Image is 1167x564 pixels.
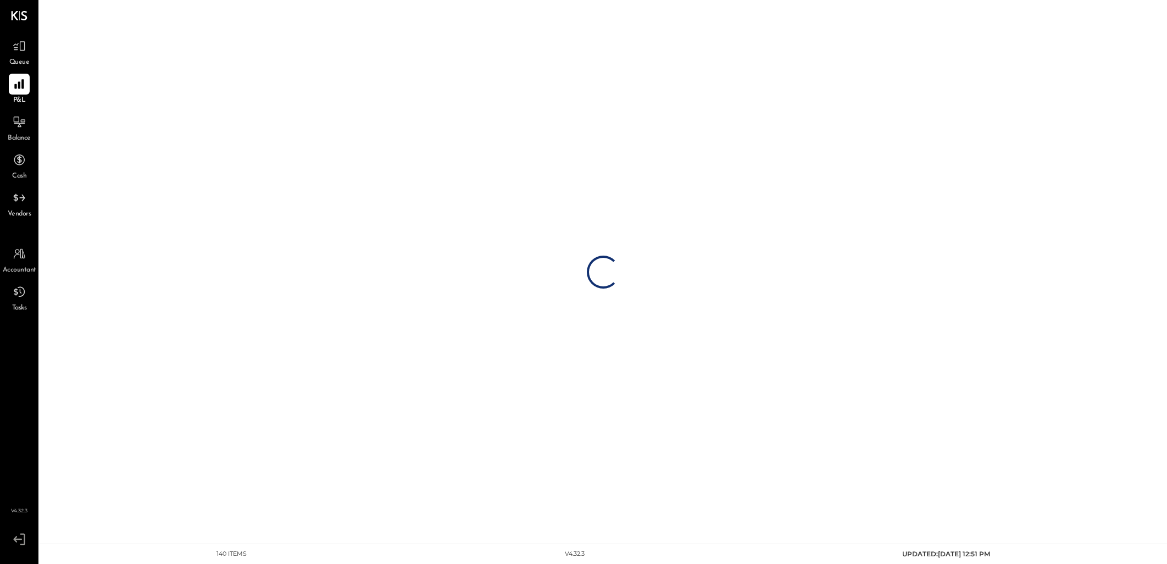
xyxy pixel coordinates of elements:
[8,134,31,143] span: Balance
[1,150,38,181] a: Cash
[1,74,38,106] a: P&L
[1,281,38,313] a: Tasks
[1,36,38,68] a: Queue
[1,187,38,219] a: Vendors
[13,96,26,106] span: P&L
[216,550,247,559] div: 140 items
[9,58,30,68] span: Queue
[12,303,27,313] span: Tasks
[1,112,38,143] a: Balance
[902,550,990,558] span: UPDATED: [DATE] 12:51 PM
[1,244,38,275] a: Accountant
[3,266,36,275] span: Accountant
[565,550,585,559] div: v 4.32.3
[8,209,31,219] span: Vendors
[12,172,26,181] span: Cash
